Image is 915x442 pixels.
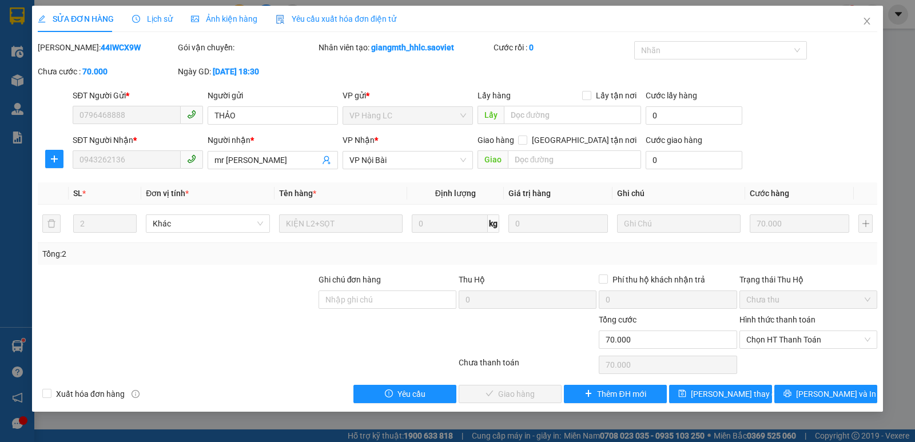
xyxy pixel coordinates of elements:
[459,275,485,284] span: Thu Hộ
[750,189,789,198] span: Cước hàng
[279,214,403,233] input: VD: Bàn, Ghế
[178,65,316,78] div: Ngày GD:
[38,14,114,23] span: SỬA ĐƠN HÀNG
[132,14,173,23] span: Lịch sử
[783,389,791,399] span: printer
[187,154,196,164] span: phone
[82,67,108,76] b: 70.000
[343,89,473,102] div: VP gửi
[508,189,551,198] span: Giá trị hàng
[669,385,772,403] button: save[PERSON_NAME] thay đổi
[774,385,877,403] button: printer[PERSON_NAME] và In
[279,189,316,198] span: Tên hàng
[38,65,176,78] div: Chưa cước :
[385,389,393,399] span: exclamation-circle
[46,154,63,164] span: plus
[276,15,285,24] img: icon
[349,152,466,169] span: VP Nội Bài
[612,182,745,205] th: Ghi chú
[457,356,598,376] div: Chưa thanh toán
[678,389,686,399] span: save
[178,41,316,54] div: Gói vận chuyển:
[646,151,742,169] input: Cước giao hàng
[494,41,631,54] div: Cước rồi :
[459,385,562,403] button: checkGiao hàng
[591,89,641,102] span: Lấy tận nơi
[508,150,642,169] input: Dọc đường
[187,110,196,119] span: phone
[146,189,189,198] span: Đơn vị tính
[646,136,702,145] label: Cước giao hàng
[42,214,61,233] button: delete
[796,388,876,400] span: [PERSON_NAME] và In
[527,134,641,146] span: [GEOGRAPHIC_DATA] tận nơi
[691,388,782,400] span: [PERSON_NAME] thay đổi
[858,214,873,233] button: plus
[435,189,476,198] span: Định lượng
[478,136,514,145] span: Giao hàng
[349,107,466,124] span: VP Hàng LC
[739,273,877,286] div: Trạng thái Thu Hộ
[208,134,338,146] div: Người nhận
[213,67,259,76] b: [DATE] 18:30
[322,156,331,165] span: user-add
[478,106,504,124] span: Lấy
[597,388,646,400] span: Thêm ĐH mới
[608,273,710,286] span: Phí thu hộ khách nhận trả
[153,215,262,232] span: Khác
[504,106,642,124] input: Dọc đường
[276,14,396,23] span: Yêu cầu xuất hóa đơn điện tử
[851,6,883,38] button: Close
[73,189,82,198] span: SL
[529,43,534,52] b: 0
[478,91,511,100] span: Lấy hàng
[750,214,849,233] input: 0
[191,15,199,23] span: picture
[862,17,872,26] span: close
[599,315,636,324] span: Tổng cước
[478,150,508,169] span: Giao
[739,315,815,324] label: Hình thức thanh toán
[191,14,257,23] span: Ảnh kiện hàng
[319,41,492,54] div: Nhân viên tạo:
[208,89,338,102] div: Người gửi
[132,390,140,398] span: info-circle
[397,388,425,400] span: Yêu cầu
[746,331,870,348] span: Chọn HT Thanh Toán
[73,89,203,102] div: SĐT Người Gửi
[73,134,203,146] div: SĐT Người Nhận
[746,291,870,308] span: Chưa thu
[38,41,176,54] div: [PERSON_NAME]:
[646,91,697,100] label: Cước lấy hàng
[371,43,454,52] b: giangmth_hhlc.saoviet
[564,385,667,403] button: plusThêm ĐH mới
[584,389,592,399] span: plus
[343,136,375,145] span: VP Nhận
[38,15,46,23] span: edit
[646,106,742,125] input: Cước lấy hàng
[319,290,456,309] input: Ghi chú đơn hàng
[45,150,63,168] button: plus
[132,15,140,23] span: clock-circle
[488,214,499,233] span: kg
[42,248,354,260] div: Tổng: 2
[353,385,456,403] button: exclamation-circleYêu cầu
[508,214,608,233] input: 0
[101,43,141,52] b: 44IWCX9W
[617,214,741,233] input: Ghi Chú
[319,275,381,284] label: Ghi chú đơn hàng
[51,388,129,400] span: Xuất hóa đơn hàng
